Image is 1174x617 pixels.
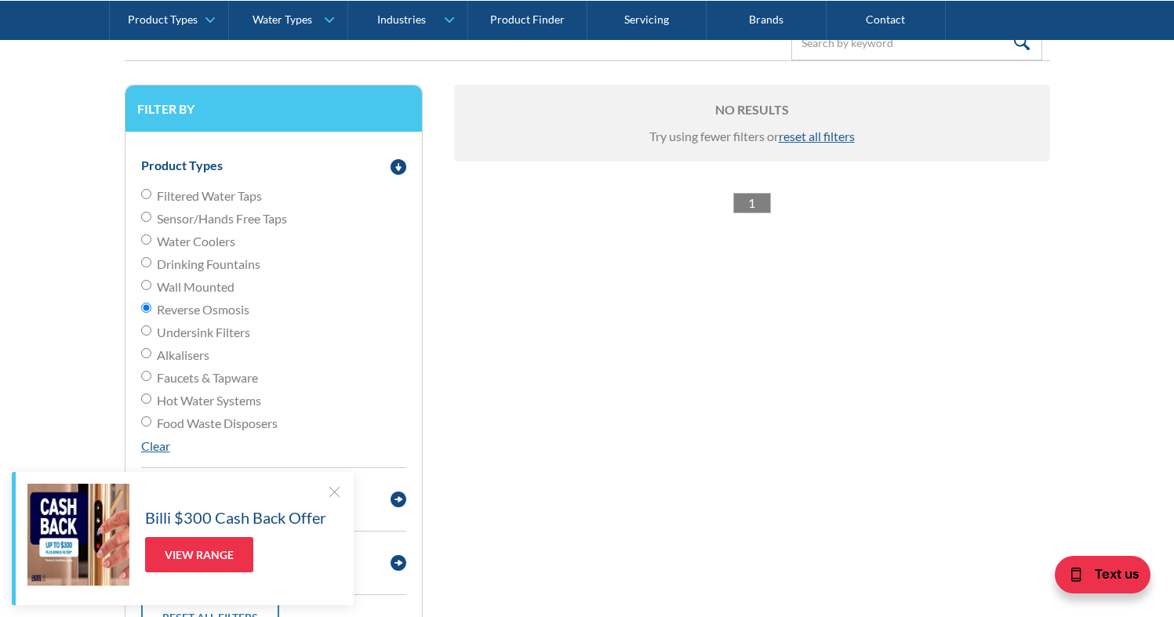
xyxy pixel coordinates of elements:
span: Wall Mounted [157,278,234,296]
input: Hot Water Systems [141,394,151,404]
a: View Range [145,537,253,572]
input: Undersink Filters [141,325,151,336]
span: reset all filters [779,129,855,143]
input: Drinking Fountains [141,257,151,267]
span: Faucets & Tapware [157,368,258,387]
span: Hot Water Systems [157,391,261,410]
div: Try using fewer filters or [470,127,1034,146]
a: 1 [733,193,771,213]
span: Reverse Osmosis [157,300,249,319]
span: Water Coolers [157,232,235,251]
div: Water Types [253,13,312,26]
input: Reverse Osmosis [141,303,151,313]
input: Faucets & Tapware [141,371,151,381]
span: Filtered Water Taps [157,187,262,205]
div: Product Types [128,13,198,26]
input: Wall Mounted [141,280,151,290]
h6: No results [470,100,1034,119]
span: Undersink Filters [157,323,250,342]
input: Search by keyword [791,25,1042,60]
input: Food Waste Disposers [141,416,151,426]
input: Water Coolers [141,234,151,245]
h3: Filter by [137,101,410,116]
div: List [454,193,1050,213]
div: Product Types [141,156,223,175]
input: Sensor/Hands Free Taps [141,212,151,222]
span: Drinking Fountains [157,255,260,274]
h5: Billi $300 Cash Back Offer [145,506,326,529]
img: Billi $300 Cash Back Offer [27,484,129,586]
input: Alkalisers [141,348,151,358]
input: Filtered Water Taps [141,189,151,199]
div: Industries [377,13,426,26]
span: Food Waste Disposers [157,414,278,433]
a: Clear [141,438,170,453]
span: Alkalisers [157,346,209,365]
iframe: podium webchat widget bubble [1017,539,1174,617]
span: Sensor/Hands Free Taps [157,209,287,228]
